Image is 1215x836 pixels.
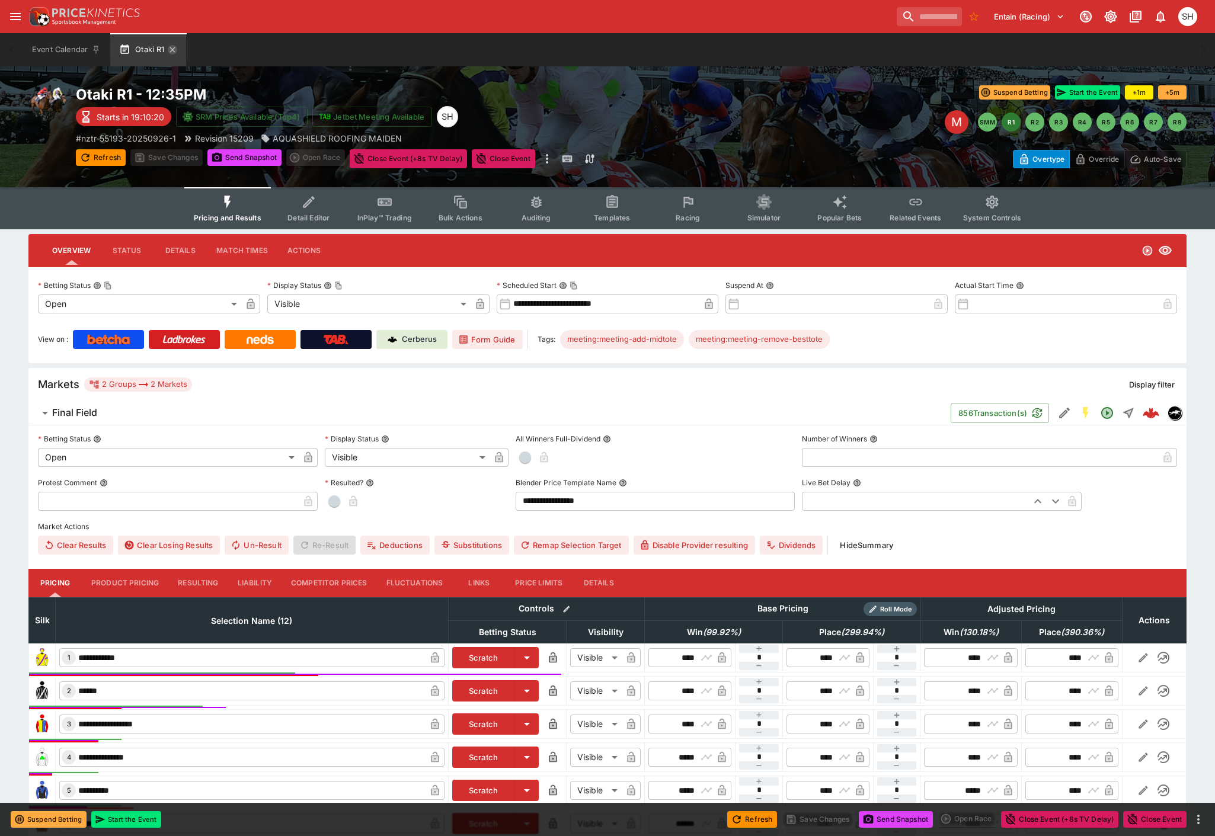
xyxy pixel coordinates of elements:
[1122,375,1182,394] button: Display filter
[25,33,108,66] button: Event Calendar
[33,781,52,800] img: runner 5
[452,747,516,768] button: Scratch
[1143,405,1159,421] div: f5d9bc55-aeeb-49c0-9441-0260175426f8
[703,625,741,639] em: ( 99.92 %)
[727,811,777,828] button: Refresh
[931,625,1012,639] span: Win(130.18%)
[273,132,402,145] p: AQUASHIELD ROOFING MAIDEN
[472,149,535,168] button: Close Event
[559,281,567,290] button: Scheduled StartCopy To Clipboard
[11,811,87,828] button: Suspend Betting
[1001,811,1118,828] button: Close Event (+8s TV Delay)
[603,435,611,443] button: All Winners Full-Dividend
[52,8,140,17] img: PriceKinetics
[87,335,130,344] img: Betcha
[945,110,968,134] div: Edit Meeting
[920,597,1122,620] th: Adjusted Pricing
[439,213,482,222] span: Bulk Actions
[38,330,68,349] label: View on :
[5,6,26,27] button: open drawer
[100,236,154,265] button: Status
[1069,150,1124,168] button: Override
[97,111,164,123] p: Starts in 19:10:20
[806,625,897,639] span: Place(299.94%)
[859,811,933,828] button: Send Snapshot
[853,479,861,487] button: Live Bet Delay
[1054,402,1075,424] button: Edit Detail
[570,648,622,667] div: Visible
[28,569,82,597] button: Pricing
[65,720,73,728] span: 3
[26,5,50,28] img: PriceKinetics Logo
[38,536,113,555] button: Clear Results
[725,280,763,290] p: Suspend At
[76,132,176,145] p: Copy To Clipboard
[760,536,823,555] button: Dividends
[33,648,52,667] img: runner 1
[1075,402,1096,424] button: SGM Enabled
[437,106,458,127] div: Scott Hunt
[1139,401,1163,425] a: f5d9bc55-aeeb-49c0-9441-0260175426f8
[28,401,951,425] button: Final Field
[334,281,343,290] button: Copy To Clipboard
[28,85,66,123] img: horse_racing.png
[319,111,331,123] img: jetbet-logo.svg
[978,113,997,132] button: SMM
[841,625,884,639] em: ( 299.94 %)
[38,294,241,313] div: Open
[594,213,630,222] span: Templates
[1013,150,1070,168] button: Overtype
[1002,113,1021,132] button: R1
[674,625,754,639] span: Win(99.92%)
[747,213,781,222] span: Simulator
[1096,402,1118,424] button: Open
[466,625,549,639] span: Betting Status
[162,335,206,344] img: Ladbrokes
[225,536,288,555] span: Un-Result
[963,213,1021,222] span: System Controls
[324,281,332,290] button: Display StatusCopy To Clipboard
[452,713,516,735] button: Scratch
[194,213,261,222] span: Pricing and Results
[1122,597,1186,643] th: Actions
[110,33,186,66] button: Otaki R1
[91,811,161,828] button: Start the Event
[184,187,1031,229] div: Event type filters
[33,715,52,733] img: runner 3
[978,113,1187,132] nav: pagination navigation
[207,236,277,265] button: Match Times
[570,281,578,290] button: Copy To Clipboard
[65,786,73,795] span: 5
[955,280,1013,290] p: Actual Start Time
[350,149,467,168] button: Close Event (+8s TV Delay)
[366,479,374,487] button: Resulted?
[452,330,523,349] a: Form Guide
[964,7,983,26] button: No Bookmarks
[154,236,207,265] button: Details
[951,403,1049,423] button: 856Transaction(s)
[377,569,453,597] button: Fluctuations
[634,536,755,555] button: Disable Provider resulting
[897,7,962,26] input: search
[267,294,471,313] div: Visible
[1049,113,1068,132] button: R3
[38,377,79,391] h5: Markets
[38,434,91,444] p: Betting Status
[89,377,187,392] div: 2 Groups 2 Markets
[753,601,813,616] div: Base Pricing
[93,435,101,443] button: Betting Status
[875,604,917,614] span: Roll Mode
[76,149,126,166] button: Refresh
[572,569,625,597] button: Details
[1158,244,1172,258] svg: Visible
[325,478,363,488] p: Resulted?
[176,107,308,127] button: SRM Prices Available (Top4)
[1144,153,1181,165] p: Auto-Save
[575,625,637,639] span: Visibility
[890,213,941,222] span: Related Events
[522,213,551,222] span: Auditing
[402,334,437,345] p: Cerberus
[1100,6,1121,27] button: Toggle light/dark mode
[514,536,629,555] button: Remap Selection Target
[52,406,97,419] h6: Final Field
